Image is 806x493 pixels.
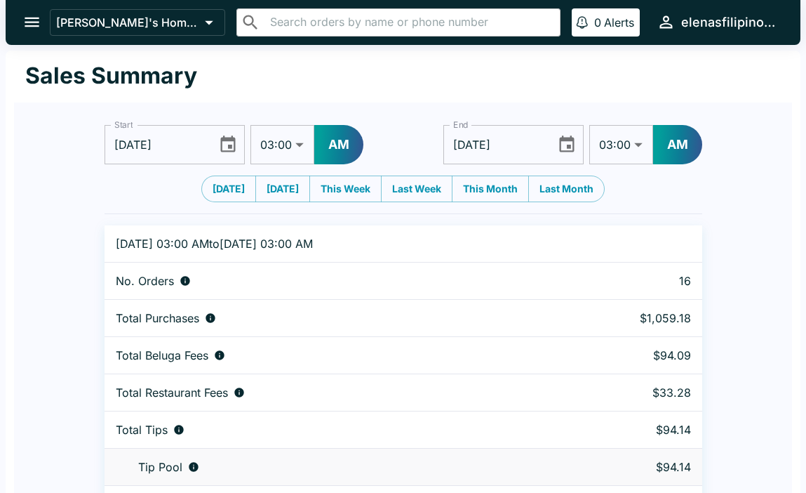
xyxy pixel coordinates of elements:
button: AM [653,125,702,164]
button: This Month [452,176,529,202]
div: Tips unclaimed by a waiter [116,460,537,474]
h1: Sales Summary [25,62,197,90]
div: Fees paid by diners to Beluga [116,348,537,362]
p: 0 [594,15,601,29]
button: elenasfilipinofoods [651,7,784,37]
div: Number of orders placed [116,274,537,288]
button: open drawer [14,4,50,40]
p: $33.28 [558,386,690,400]
button: [DATE] [255,176,310,202]
div: Fees paid by diners to restaurant [116,386,537,400]
button: Last Week [381,176,452,202]
p: $94.14 [558,460,690,474]
button: Choose date, selected date is Aug 30, 2025 [213,129,243,159]
button: AM [314,125,363,164]
div: elenasfilipinofoods [681,14,778,31]
p: Total Tips [116,423,168,437]
label: End [453,119,469,131]
p: Total Restaurant Fees [116,386,228,400]
p: [PERSON_NAME]'s Home of the Finest Filipino Foods [56,15,199,29]
button: [DATE] [201,176,256,202]
p: $1,059.18 [558,311,690,325]
div: Aggregate order subtotals [116,311,537,325]
p: Alerts [604,15,634,29]
div: Combined individual and pooled tips [116,423,537,437]
input: Search orders by name or phone number [266,13,554,32]
p: Tip Pool [138,460,182,474]
button: Choose date, selected date is Aug 31, 2025 [551,129,582,159]
button: This Week [309,176,382,202]
p: $94.09 [558,348,690,362]
p: 16 [558,274,690,288]
p: Total Beluga Fees [116,348,208,362]
input: mm/dd/yyyy [105,125,208,164]
label: Start [114,119,133,131]
p: $94.14 [558,423,690,437]
p: [DATE] 03:00 AM to [DATE] 03:00 AM [116,237,537,251]
button: [PERSON_NAME]'s Home of the Finest Filipino Foods [50,9,225,36]
input: mm/dd/yyyy [443,125,546,164]
p: No. Orders [116,274,174,288]
p: Total Purchases [116,311,199,325]
button: Last Month [528,176,605,202]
